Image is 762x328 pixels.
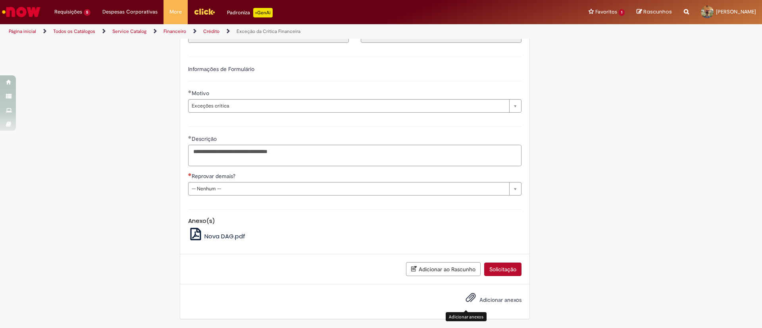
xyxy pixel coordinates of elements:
span: Obrigatório Preenchido [188,136,192,139]
span: Nova DAG.pdf [204,232,245,240]
div: Adicionar anexos [446,312,487,321]
button: Adicionar ao Rascunho [406,262,481,276]
span: Despesas Corporativas [102,8,158,16]
ul: Trilhas de página [6,24,502,39]
span: Reprovar demais? [192,173,237,180]
span: Obrigatório Preenchido [188,90,192,93]
span: Adicionar anexos [479,297,521,304]
p: +GenAi [253,8,273,17]
span: [PERSON_NAME] [716,8,756,15]
div: Padroniza [227,8,273,17]
button: Solicitação [484,263,521,276]
span: Exceções crítica [192,100,505,112]
a: Nova DAG.pdf [188,232,246,240]
textarea: Descrição [188,145,521,166]
a: Crédito [203,28,219,35]
h5: Anexo(s) [188,218,521,224]
span: Descrição [192,135,218,142]
span: Rascunhos [643,8,672,15]
span: Requisições [54,8,82,16]
label: Informações de Formulário [188,65,254,73]
a: Página inicial [9,28,36,35]
button: Adicionar anexos [464,290,478,309]
img: ServiceNow [1,4,42,20]
a: Rascunhos [637,8,672,16]
a: Todos os Catálogos [53,28,95,35]
a: Financeiro [164,28,186,35]
span: Necessários [188,173,192,176]
span: More [169,8,182,16]
a: Exceção da Crítica Financeira [237,28,300,35]
span: Motivo [192,90,211,97]
span: 1 [619,9,625,16]
img: click_logo_yellow_360x200.png [194,6,215,17]
span: Favoritos [595,8,617,16]
span: 5 [84,9,90,16]
span: -- Nenhum -- [192,182,505,195]
a: Service Catalog [112,28,146,35]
